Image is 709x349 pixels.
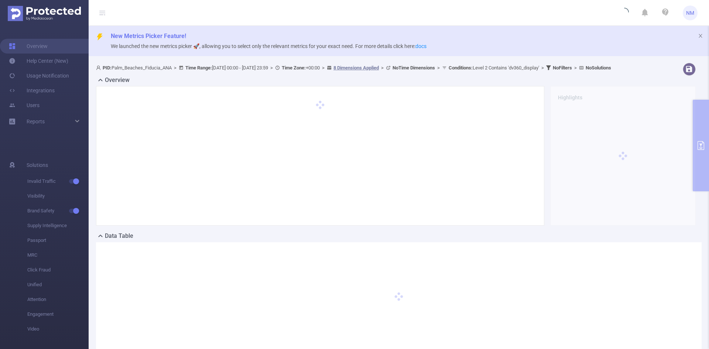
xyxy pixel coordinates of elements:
[449,65,539,71] span: Level 2 Contains 'dv360_display'
[96,33,103,41] i: icon: thunderbolt
[698,33,703,38] i: icon: close
[96,65,611,71] span: Palm_Beaches_Fiducia_ANA [DATE] 00:00 - [DATE] 23:59 +00:00
[105,76,130,85] h2: Overview
[268,65,275,71] span: >
[27,203,89,218] span: Brand Safety
[379,65,386,71] span: >
[111,43,427,49] span: We launched the new metrics picker 🚀, allowing you to select only the relevant metrics for your e...
[185,65,212,71] b: Time Range:
[8,6,81,21] img: Protected Media
[27,322,89,336] span: Video
[9,54,68,68] a: Help Center (New)
[96,65,103,70] i: icon: user
[27,233,89,248] span: Passport
[586,65,611,71] b: No Solutions
[539,65,546,71] span: >
[105,232,133,240] h2: Data Table
[282,65,306,71] b: Time Zone:
[320,65,327,71] span: >
[103,65,112,71] b: PID:
[333,65,379,71] u: 8 Dimensions Applied
[27,119,45,124] span: Reports
[27,263,89,277] span: Click Fraud
[111,32,186,40] span: New Metrics Picker Feature!
[553,65,572,71] b: No Filters
[9,68,69,83] a: Usage Notification
[27,158,48,172] span: Solutions
[449,65,473,71] b: Conditions :
[27,248,89,263] span: MRC
[9,98,40,113] a: Users
[9,39,48,54] a: Overview
[572,65,579,71] span: >
[27,307,89,322] span: Engagement
[435,65,442,71] span: >
[27,114,45,129] a: Reports
[686,6,694,20] span: NM
[27,277,89,292] span: Unified
[27,174,89,189] span: Invalid Traffic
[27,218,89,233] span: Supply Intelligence
[27,292,89,307] span: Attention
[27,189,89,203] span: Visibility
[415,43,427,49] a: docs
[393,65,435,71] b: No Time Dimensions
[172,65,179,71] span: >
[9,83,55,98] a: Integrations
[620,8,629,18] i: icon: loading
[698,32,703,40] button: icon: close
